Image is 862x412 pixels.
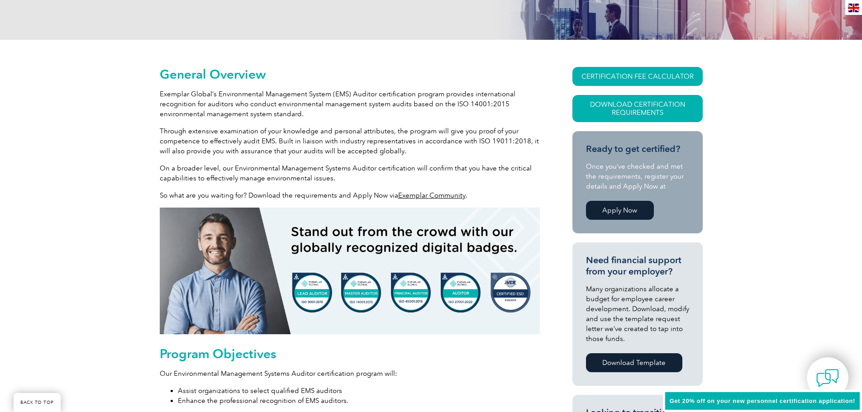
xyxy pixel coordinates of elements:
span: Get 20% off on your new personnel certification application! [670,398,855,404]
a: Apply Now [586,201,654,220]
h2: Program Objectives [160,346,540,361]
a: Download Certification Requirements [572,95,703,122]
p: Exemplar Global’s Environmental Management System (EMS) Auditor certification program provides in... [160,89,540,119]
p: Many organizations allocate a budget for employee career development. Download, modify and use th... [586,284,689,344]
p: Our Environmental Management Systems Auditor certification program will: [160,369,540,379]
p: On a broader level, our Environmental Management Systems Auditor certification will confirm that ... [160,163,540,183]
h3: Ready to get certified? [586,143,689,155]
img: badges [160,208,540,334]
p: So what are you waiting for? Download the requirements and Apply Now via . [160,190,540,200]
p: Once you’ve checked and met the requirements, register your details and Apply Now at [586,161,689,191]
img: en [848,4,859,12]
h3: Need financial support from your employer? [586,255,689,277]
a: BACK TO TOP [14,393,61,412]
a: CERTIFICATION FEE CALCULATOR [572,67,703,86]
p: Through extensive examination of your knowledge and personal attributes, the program will give yo... [160,126,540,156]
li: Assist organizations to select qualified EMS auditors [178,386,540,396]
li: Enhance the professional recognition of EMS auditors. [178,396,540,406]
img: contact-chat.png [816,367,839,389]
a: Download Template [586,353,682,372]
h2: General Overview [160,67,540,81]
a: Exemplar Community [398,191,466,199]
